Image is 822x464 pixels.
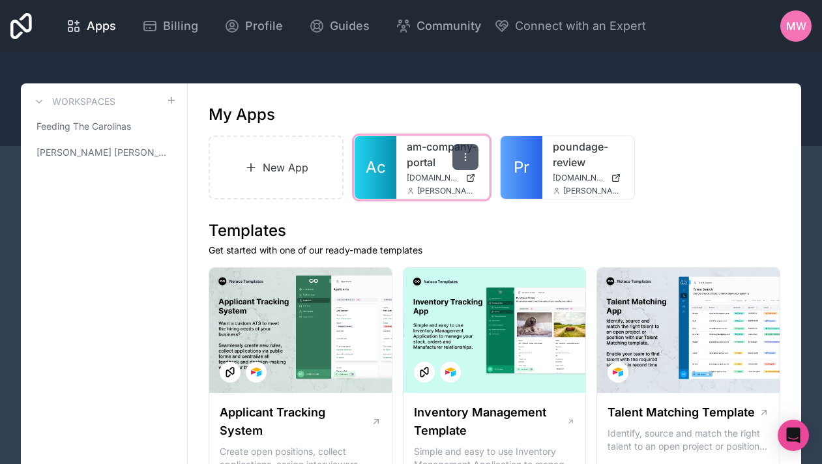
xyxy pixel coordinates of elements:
span: [PERSON_NAME] [PERSON_NAME] [37,146,166,159]
a: Pr [501,136,542,199]
a: [PERSON_NAME] [PERSON_NAME] [31,141,177,164]
a: [DOMAIN_NAME] [407,173,478,183]
a: Workspaces [31,94,115,109]
a: Ac [355,136,396,199]
img: Airtable Logo [613,367,623,377]
a: Community [385,12,492,40]
h3: Workspaces [52,95,115,108]
span: [DOMAIN_NAME] [553,173,606,183]
span: MW [786,18,806,34]
span: Ac [366,157,386,178]
img: Airtable Logo [251,367,261,377]
h1: Talent Matching Template [608,403,755,422]
a: Apps [55,12,126,40]
span: Billing [163,17,198,35]
span: [PERSON_NAME][EMAIL_ADDRESS][DOMAIN_NAME] [417,186,478,196]
a: Feeding The Carolinas [31,115,177,138]
a: Profile [214,12,293,40]
p: Identify, source and match the right talent to an open project or position with our Talent Matchi... [608,427,769,453]
span: [PERSON_NAME][EMAIL_ADDRESS][DOMAIN_NAME] [563,186,624,196]
a: Guides [299,12,380,40]
a: poundage-review [553,139,624,170]
div: Open Intercom Messenger [778,420,809,451]
a: New App [209,136,344,199]
span: Profile [245,17,283,35]
h1: My Apps [209,104,275,125]
h1: Applicant Tracking System [220,403,371,440]
span: Feeding The Carolinas [37,120,131,133]
a: Billing [132,12,209,40]
h1: Inventory Management Template [414,403,567,440]
span: Pr [514,157,529,178]
a: am-company-portal [407,139,478,170]
span: Apps [87,17,116,35]
span: Connect with an Expert [515,17,646,35]
p: Get started with one of our ready-made templates [209,244,780,257]
button: Connect with an Expert [494,17,646,35]
span: [DOMAIN_NAME] [407,173,460,183]
span: Community [417,17,481,35]
a: [DOMAIN_NAME] [553,173,624,183]
span: Guides [330,17,370,35]
img: Airtable Logo [445,367,456,377]
h1: Templates [209,220,780,241]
